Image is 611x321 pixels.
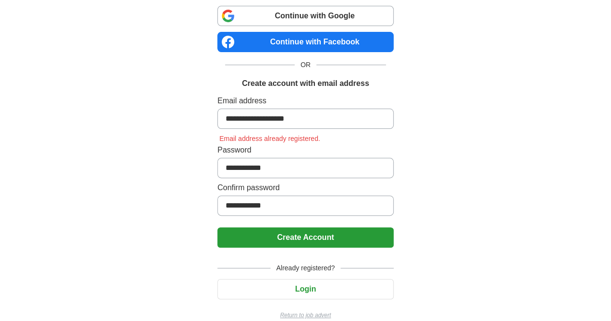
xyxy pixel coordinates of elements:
[295,60,316,70] span: OR
[217,311,394,320] a: Return to job advert
[217,279,394,299] button: Login
[242,78,369,89] h1: Create account with email address
[217,32,394,52] a: Continue with Facebook
[217,285,394,293] a: Login
[217,135,322,142] span: Email address already registered.
[217,227,394,248] button: Create Account
[217,95,394,107] label: Email address
[217,144,394,156] label: Password
[217,182,394,194] label: Confirm password
[217,6,394,26] a: Continue with Google
[270,263,341,273] span: Already registered?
